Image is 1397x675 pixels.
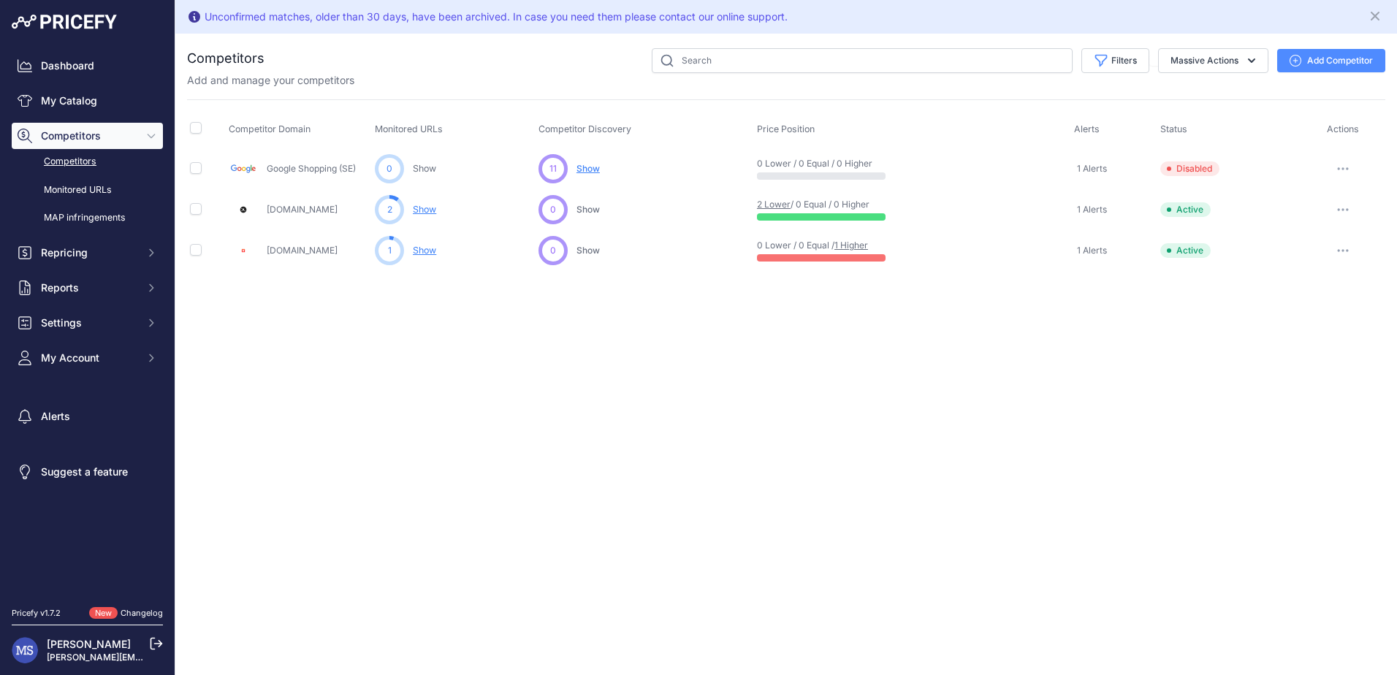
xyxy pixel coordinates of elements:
span: My Account [41,351,137,365]
a: Changelog [121,608,163,618]
span: 2 [387,203,392,216]
span: 0 [387,162,392,175]
span: Show [576,204,600,215]
button: Massive Actions [1158,48,1268,73]
span: 1 Alerts [1077,163,1107,175]
span: Reports [41,281,137,295]
span: Actions [1327,123,1359,134]
h2: Competitors [187,48,264,69]
span: 0 [550,244,556,257]
span: Show [576,245,600,256]
a: Google Shopping (SE) [267,163,356,174]
a: [DOMAIN_NAME] [267,204,338,215]
a: Suggest a feature [12,459,163,485]
span: 0 [550,203,556,216]
a: Show [413,204,436,215]
a: [PERSON_NAME] [47,638,131,650]
a: 2 Lower [757,199,791,210]
button: Filters [1081,48,1149,73]
span: Price Position [757,123,815,134]
button: Settings [12,310,163,336]
a: Dashboard [12,53,163,79]
a: 1 Higher [834,240,868,251]
a: MAP infringements [12,205,163,231]
span: Competitors [41,129,137,143]
button: My Account [12,345,163,371]
button: Reports [12,275,163,301]
p: 0 Lower / 0 Equal / [757,240,850,251]
a: Competitors [12,149,163,175]
span: Show [576,163,600,175]
button: Add Competitor [1277,49,1385,72]
a: 1 Alerts [1074,161,1107,176]
a: 1 Alerts [1074,202,1107,217]
a: Alerts [12,403,163,430]
span: Competitor Domain [229,123,311,134]
span: Alerts [1074,123,1100,134]
span: 11 [549,162,557,175]
nav: Sidebar [12,53,163,590]
span: 1 Alerts [1077,204,1107,216]
span: Active [1160,202,1211,217]
button: Repricing [12,240,163,266]
button: Competitors [12,123,163,149]
p: 0 Lower / 0 Equal / 0 Higher [757,158,850,169]
span: Repricing [41,245,137,260]
a: Monitored URLs [12,178,163,203]
p: / 0 Equal / 0 Higher [757,199,850,210]
img: Pricefy Logo [12,15,117,29]
span: Disabled [1160,161,1219,176]
input: Search [652,48,1073,73]
div: Pricefy v1.7.2 [12,607,61,619]
a: [PERSON_NAME][EMAIL_ADDRESS][PERSON_NAME][DOMAIN_NAME] [47,652,344,663]
button: Close [1368,6,1385,23]
span: Competitor Discovery [538,123,631,134]
a: My Catalog [12,88,163,114]
a: Show [413,163,436,174]
span: 1 [388,244,392,257]
span: New [89,607,118,619]
span: 1 Alerts [1077,245,1107,256]
span: Status [1160,123,1187,134]
a: Show [413,245,436,256]
a: 1 Alerts [1074,243,1107,258]
p: Add and manage your competitors [187,73,354,88]
span: Active [1160,243,1211,258]
a: [DOMAIN_NAME] [267,245,338,256]
div: Unconfirmed matches, older than 30 days, have been archived. In case you need them please contact... [205,9,788,24]
span: Settings [41,316,137,330]
span: Monitored URLs [375,123,443,134]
